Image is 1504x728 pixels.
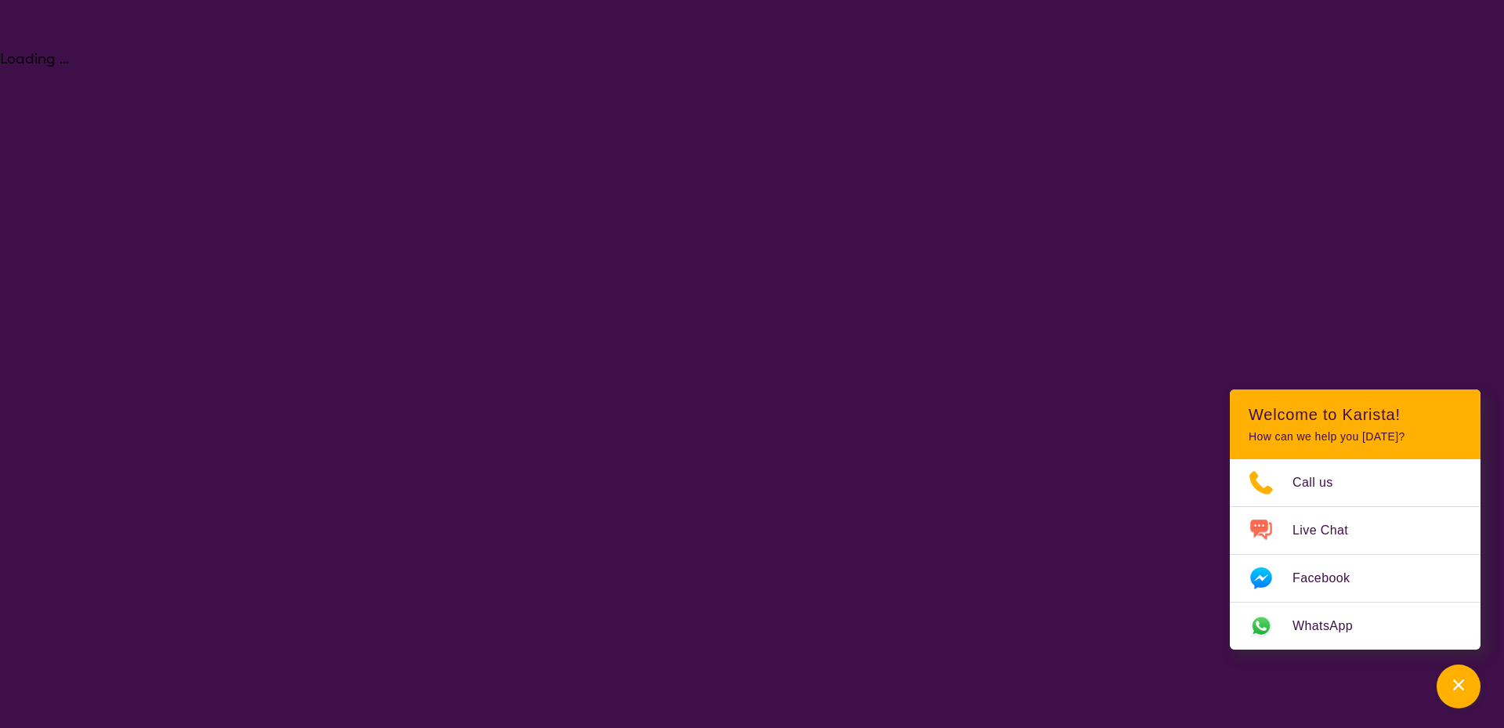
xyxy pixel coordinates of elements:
span: Live Chat [1292,519,1367,542]
a: Web link opens in a new tab. [1230,603,1480,650]
div: Channel Menu [1230,389,1480,650]
h2: Welcome to Karista! [1249,405,1462,424]
span: Facebook [1292,567,1368,590]
p: How can we help you [DATE]? [1249,430,1462,444]
span: Call us [1292,471,1352,494]
button: Channel Menu [1437,665,1480,708]
ul: Choose channel [1230,459,1480,650]
span: WhatsApp [1292,614,1372,638]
